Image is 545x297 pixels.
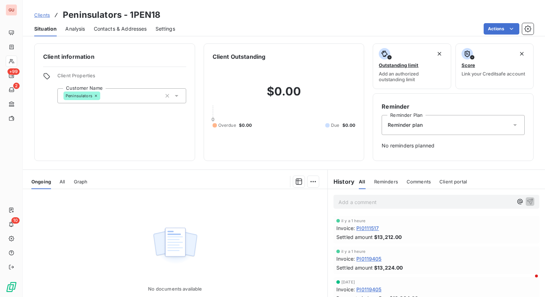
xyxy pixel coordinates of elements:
span: Due [331,122,339,129]
span: PI0111517 [356,224,379,232]
span: 2 [13,83,20,89]
span: Client Properties [57,73,186,83]
a: Clients [34,11,50,19]
span: [DATE] [341,280,355,284]
span: 10 [11,217,20,224]
span: Clients [34,12,50,18]
button: Outstanding limitAdd an authorized outstanding limit [373,43,451,89]
span: $13,212.00 [374,233,402,241]
input: Add a tag [100,93,106,99]
span: Invoice : [336,255,355,262]
img: Logo LeanPay [6,281,17,293]
span: $13,224.00 [374,264,403,271]
span: Settings [156,25,175,32]
span: Add an authorized outstanding limit [379,71,445,82]
span: Analysis [65,25,85,32]
span: PI0119405 [356,255,381,262]
span: 0 [212,116,214,122]
iframe: Intercom live chat [521,273,538,290]
span: Graph [74,179,88,184]
span: Settled amount [336,233,373,241]
h6: Client information [43,52,186,61]
span: PI0119405 [356,286,381,293]
img: Empty state [152,224,198,268]
span: il y a 1 heure [341,249,365,254]
span: No reminders planned [382,142,525,149]
span: il y a 1 heure [341,219,365,223]
h6: Client Outstanding [213,52,266,61]
span: $0.00 [239,122,252,129]
span: Settled amount [336,264,373,271]
span: All [359,179,365,184]
div: GU [6,4,17,16]
span: +99 [7,68,20,75]
span: Outstanding limit [379,62,418,68]
span: All [60,179,65,184]
span: Overdue [218,122,236,129]
span: Invoice : [336,286,355,293]
span: $0.00 [342,122,356,129]
span: Situation [34,25,57,32]
span: Reminder plan [388,121,423,129]
span: Reminders [374,179,398,184]
button: ScoreLink your Creditsafe account [455,43,534,89]
span: Contacts & Addresses [94,25,147,32]
span: Peninsulators [66,94,92,98]
span: Client portal [439,179,467,184]
span: Comments [407,179,431,184]
span: No documents available [148,286,202,292]
h2: $0.00 [213,84,356,106]
span: Link your Creditsafe account [462,71,525,77]
h6: Reminder [382,102,525,111]
span: Invoice : [336,224,355,232]
button: Actions [484,23,519,35]
h3: Peninsulators - 1PEN18 [63,9,161,21]
h6: History [328,177,355,186]
span: Score [462,62,475,68]
span: Ongoing [31,179,51,184]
